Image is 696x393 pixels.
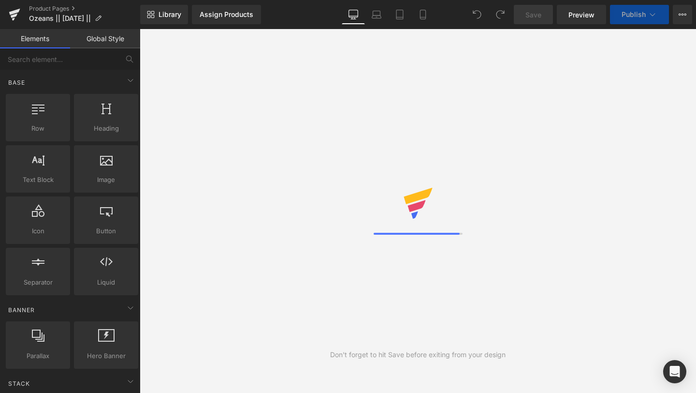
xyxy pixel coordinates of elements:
[200,11,253,18] div: Assign Products
[77,351,135,361] span: Hero Banner
[663,360,686,383] div: Open Intercom Messenger
[557,5,606,24] a: Preview
[29,15,91,22] span: Ozeans || [DATE] ||
[77,123,135,134] span: Heading
[673,5,692,24] button: More
[77,226,135,236] span: Button
[159,10,181,19] span: Library
[9,277,67,287] span: Separator
[365,5,388,24] a: Laptop
[467,5,487,24] button: Undo
[140,5,188,24] a: New Library
[610,5,669,24] button: Publish
[9,226,67,236] span: Icon
[411,5,435,24] a: Mobile
[491,5,510,24] button: Redo
[70,29,140,48] a: Global Style
[29,5,140,13] a: Product Pages
[7,379,31,388] span: Stack
[525,10,541,20] span: Save
[9,123,67,134] span: Row
[77,277,135,287] span: Liquid
[7,305,36,315] span: Banner
[77,175,135,185] span: Image
[342,5,365,24] a: Desktop
[330,349,506,360] div: Don't forget to hit Save before exiting from your design
[7,78,26,87] span: Base
[9,175,67,185] span: Text Block
[622,11,646,18] span: Publish
[9,351,67,361] span: Parallax
[388,5,411,24] a: Tablet
[568,10,594,20] span: Preview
